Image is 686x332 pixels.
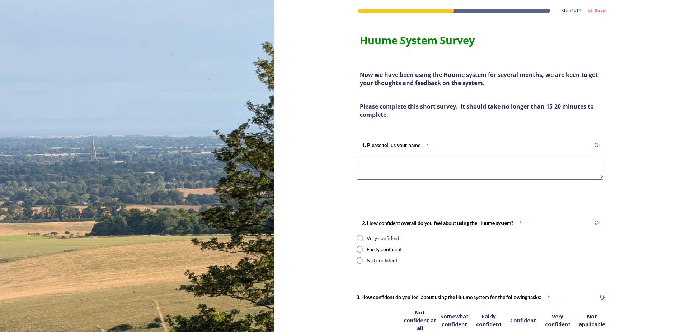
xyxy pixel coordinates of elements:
strong: Now we have been using the Huume system for several months, we are keen to get your thoughts and ... [360,71,599,87]
strong: 1. Please tell us your name [362,142,420,148]
strong: Please complete this short survey. It should take no longer than 15-20 minutes to complete. [360,102,595,119]
span: Confident [510,317,536,324]
strong: Save [595,7,606,14]
strong: 2. How confident overall do you feel about using the Huume system? [362,220,513,226]
span: Not confident at all [403,309,437,332]
span: Step 1 of 2 [561,7,581,14]
strong: 3. How confident do you feel about using the Huume system for the following tasks: [356,294,541,300]
span: Very confident [540,313,575,328]
span: Somewhat confident [437,313,471,328]
div: Not confident [367,257,398,264]
div: Fairly confident [367,245,402,253]
span: Not applicable [575,313,609,328]
div: Very confident [367,234,399,242]
span: Fairly confident [471,313,506,328]
strong: Huume System Survey [360,33,475,47]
